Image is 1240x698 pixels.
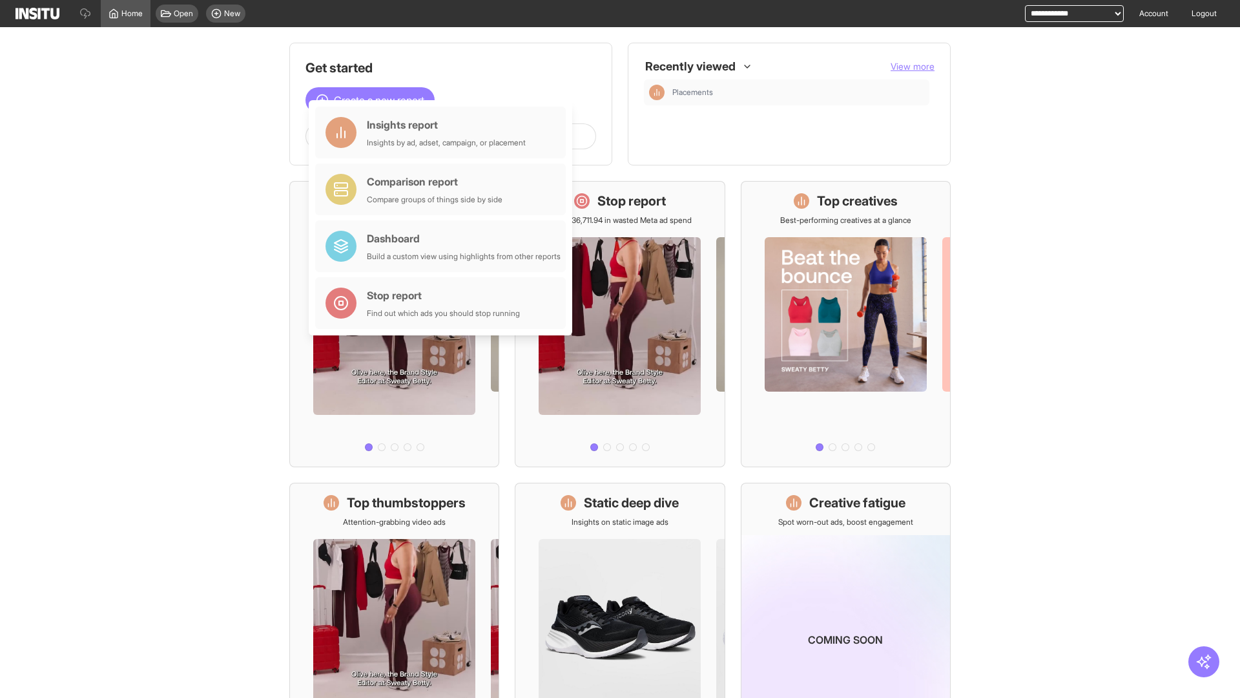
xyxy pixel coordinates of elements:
h1: Stop report [597,192,666,210]
p: Best-performing creatives at a glance [780,215,911,226]
div: Insights by ad, adset, campaign, or placement [367,138,526,148]
a: What's live nowSee all active ads instantly [289,181,499,467]
a: Top creativesBest-performing creatives at a glance [741,181,951,467]
button: Create a new report [305,87,435,113]
h1: Static deep dive [584,494,679,512]
a: Stop reportSave £36,711.94 in wasted Meta ad spend [515,181,725,467]
p: Save £36,711.94 in wasted Meta ad spend [548,215,692,226]
div: Comparison report [367,174,502,189]
div: Find out which ads you should stop running [367,308,520,319]
span: Placements [672,87,713,98]
img: Logo [15,8,59,19]
div: Build a custom view using highlights from other reports [367,251,561,262]
h1: Top thumbstoppers [347,494,466,512]
span: Placements [672,87,924,98]
span: View more [891,61,935,72]
span: Create a new report [334,92,424,108]
p: Attention-grabbing video ads [343,517,446,527]
div: Compare groups of things side by side [367,195,502,205]
button: View more [891,60,935,73]
div: Insights [649,85,665,100]
span: New [224,8,240,19]
div: Dashboard [367,231,561,246]
div: Stop report [367,288,520,303]
span: Home [121,8,143,19]
div: Insights report [367,117,526,132]
span: Open [174,8,193,19]
h1: Get started [305,59,596,77]
h1: Top creatives [817,192,898,210]
p: Insights on static image ads [572,517,668,527]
